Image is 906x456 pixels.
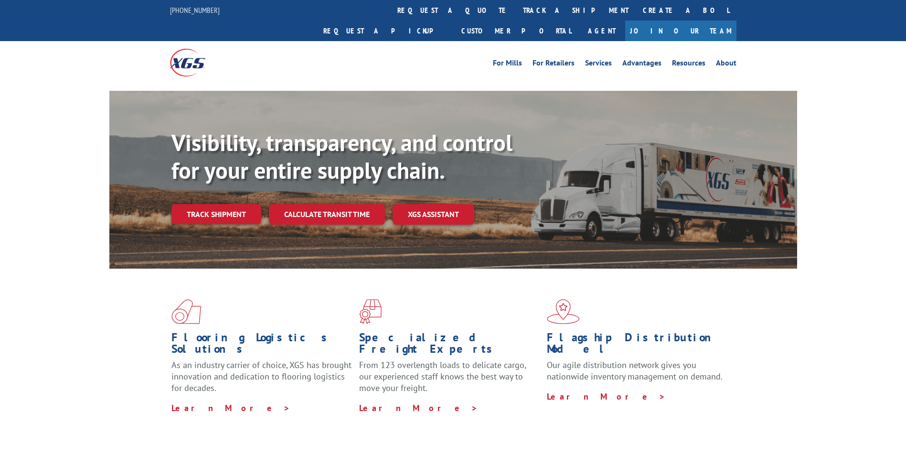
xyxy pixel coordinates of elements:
p: From 123 overlength loads to delicate cargo, our experienced staff knows the best way to move you... [359,359,540,402]
a: About [716,59,736,70]
img: xgs-icon-flagship-distribution-model-red [547,299,580,324]
a: Join Our Team [625,21,736,41]
a: Advantages [622,59,661,70]
a: XGS ASSISTANT [393,204,474,225]
a: Resources [672,59,705,70]
a: Agent [578,21,625,41]
b: Visibility, transparency, and control for your entire supply chain. [171,128,512,185]
h1: Specialized Freight Experts [359,332,540,359]
img: xgs-icon-total-supply-chain-intelligence-red [171,299,201,324]
a: Services [585,59,612,70]
span: As an industry carrier of choice, XGS has brought innovation and dedication to flooring logistics... [171,359,352,393]
h1: Flagship Distribution Model [547,332,727,359]
a: Customer Portal [454,21,578,41]
a: Learn More > [547,391,666,402]
a: For Mills [493,59,522,70]
a: [PHONE_NUMBER] [170,5,220,15]
img: xgs-icon-focused-on-flooring-red [359,299,382,324]
a: For Retailers [533,59,575,70]
a: Calculate transit time [269,204,385,225]
a: Request a pickup [316,21,454,41]
a: Track shipment [171,204,261,224]
a: Learn More > [171,402,290,413]
h1: Flooring Logistics Solutions [171,332,352,359]
a: Learn More > [359,402,478,413]
span: Our agile distribution network gives you nationwide inventory management on demand. [547,359,723,382]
